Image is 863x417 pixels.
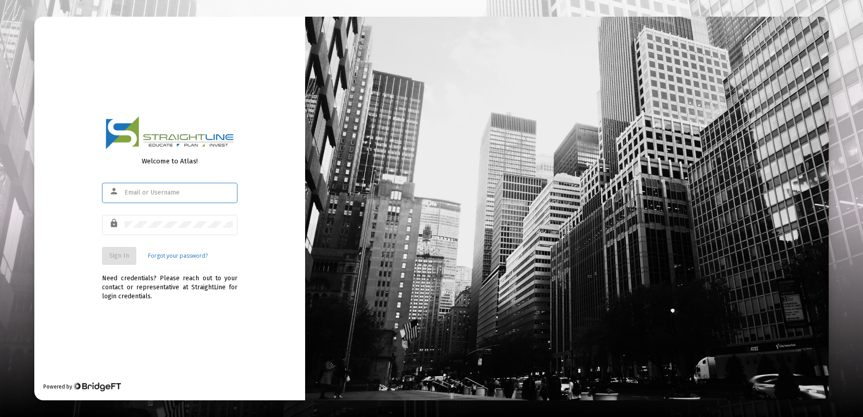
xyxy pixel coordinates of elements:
div: Powered by [43,382,121,391]
img: Bridge Financial Technology Logo [73,382,121,391]
mat-icon: lock [109,218,120,229]
img: Logo [106,116,234,150]
div: Welcome to Atlas! [102,157,237,166]
div: Need credentials? Please reach out to your contact or representative at StraightLine for login cr... [102,265,237,301]
input: Email or Username [125,189,233,196]
a: Forgot your password? [148,251,208,260]
mat-icon: person [109,186,120,197]
span: Sign In [109,252,129,259]
button: Sign In [102,247,136,265]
